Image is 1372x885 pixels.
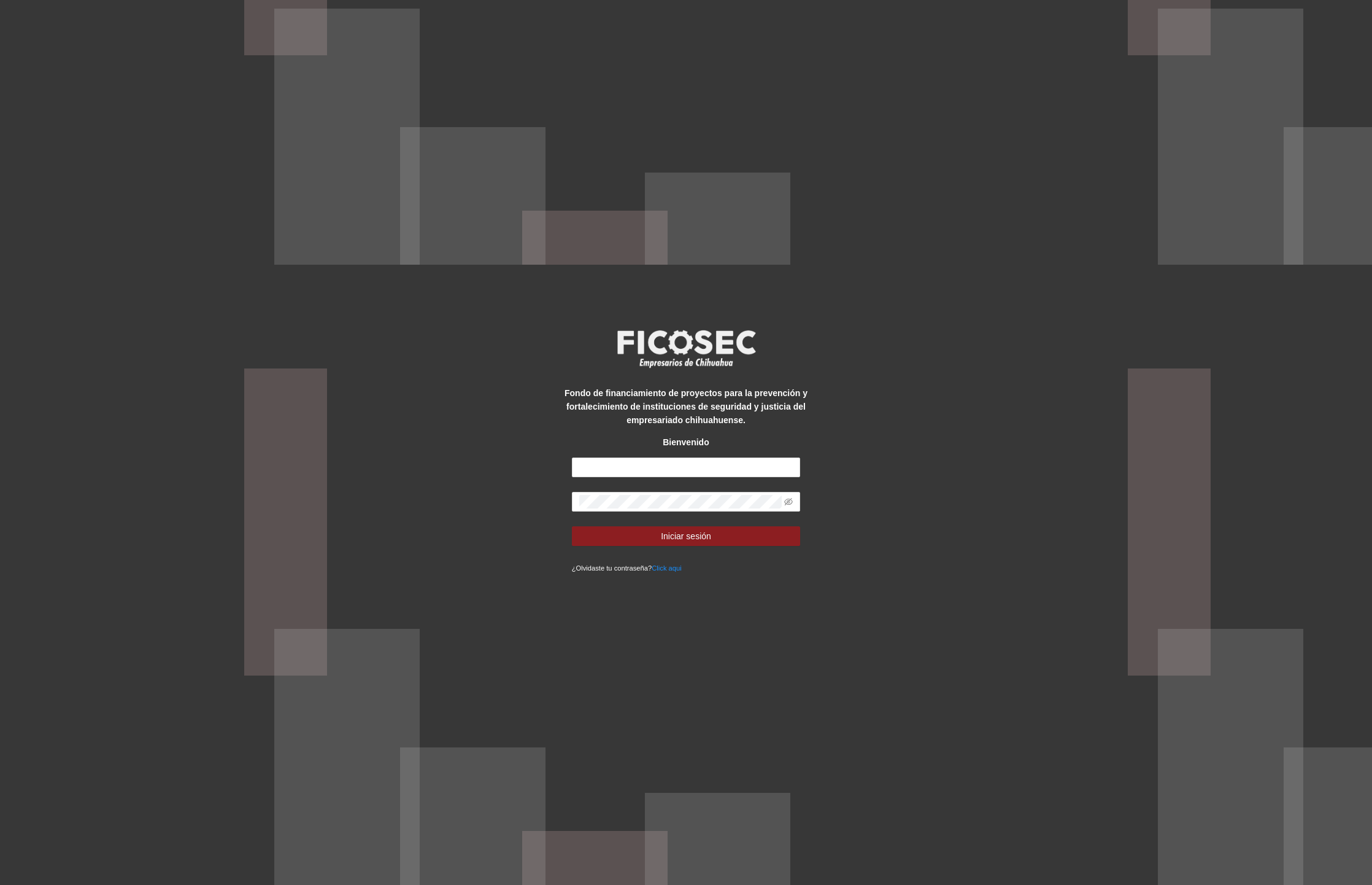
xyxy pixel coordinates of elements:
img: logo [609,326,763,372]
span: eye-invisible [784,497,793,506]
strong: Fondo de financiamiento de proyectos para la prevención y fortalecimiento de instituciones de seg... [565,388,807,425]
strong: Bienvenido [663,437,709,447]
small: ¿Olvidaste tu contraseña? [572,564,682,572]
span: Iniciar sesión [661,529,711,543]
button: Iniciar sesión [572,526,801,546]
a: Click aqui [652,564,682,572]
